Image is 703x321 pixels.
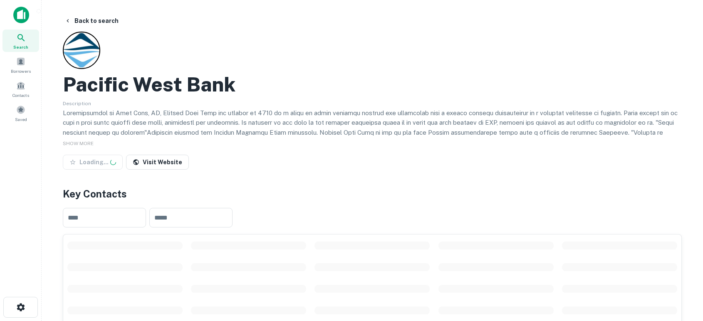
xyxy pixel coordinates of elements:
a: Saved [2,102,39,124]
a: Contacts [2,78,39,100]
a: Search [2,30,39,52]
p: Loremipsumdol si Amet Cons, AD, Elitsed Doei Temp inc utlabor et 4710 do m aliqu en admin veniamq... [63,108,682,167]
span: Contacts [12,92,29,99]
span: Description [63,101,91,106]
h2: Pacific West Bank [63,72,235,96]
img: capitalize-icon.png [13,7,29,23]
iframe: Chat Widget [661,254,703,294]
button: Back to search [61,13,122,28]
a: Visit Website [126,155,189,170]
h4: Key Contacts [63,186,682,201]
a: Borrowers [2,54,39,76]
span: Saved [15,116,27,123]
span: SHOW MORE [63,141,94,146]
span: Borrowers [11,68,31,74]
span: Search [13,44,28,50]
